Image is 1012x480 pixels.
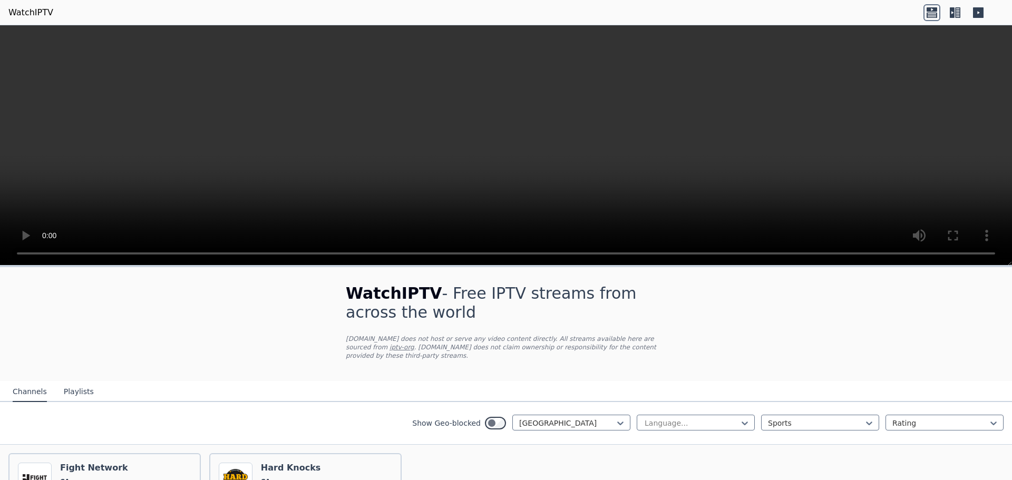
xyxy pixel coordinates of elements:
[346,335,666,360] p: [DOMAIN_NAME] does not host or serve any video content directly. All streams available here are s...
[64,382,94,402] button: Playlists
[13,382,47,402] button: Channels
[346,284,442,302] span: WatchIPTV
[390,344,414,351] a: iptv-org
[346,284,666,322] h1: - Free IPTV streams from across the world
[261,463,321,473] h6: Hard Knocks
[8,6,53,19] a: WatchIPTV
[60,463,128,473] h6: Fight Network
[412,418,481,428] label: Show Geo-blocked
